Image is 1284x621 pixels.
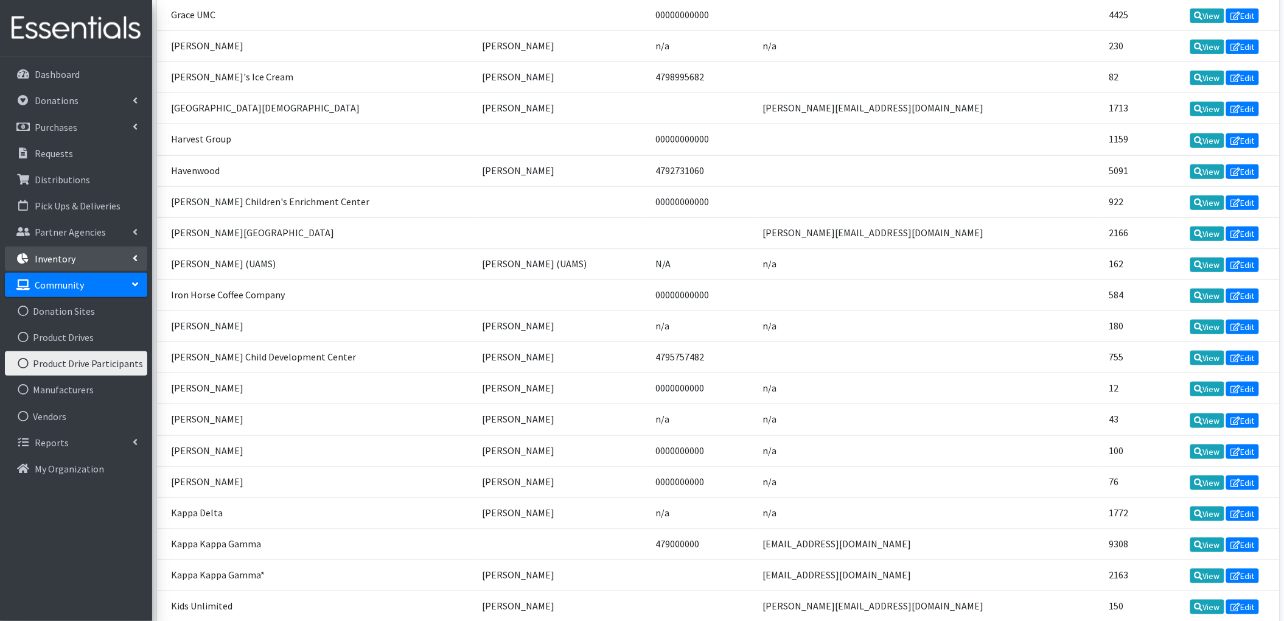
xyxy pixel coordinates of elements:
[157,186,475,217] td: [PERSON_NAME] Children's Enrichment Center
[5,247,147,271] a: Inventory
[1226,475,1259,490] a: Edit
[35,463,104,475] p: My Organization
[475,62,648,93] td: [PERSON_NAME]
[5,8,147,49] img: HumanEssentials
[756,311,1102,342] td: n/a
[648,342,756,373] td: 4795757482
[5,141,147,166] a: Requests
[157,497,475,528] td: Kappa Delta
[35,174,90,186] p: Distributions
[1102,93,1178,124] td: 1713
[1102,217,1178,248] td: 2166
[648,528,756,560] td: 479000000
[5,88,147,113] a: Donations
[648,186,756,217] td: 00000000000
[157,466,475,497] td: [PERSON_NAME]
[5,430,147,455] a: Reports
[648,248,756,279] td: N/A
[1190,289,1225,303] a: View
[157,342,475,373] td: [PERSON_NAME] Child Development Center
[756,217,1102,248] td: [PERSON_NAME][EMAIL_ADDRESS][DOMAIN_NAME]
[1226,258,1259,272] a: Edit
[756,528,1102,560] td: [EMAIL_ADDRESS][DOMAIN_NAME]
[1190,133,1225,148] a: View
[1190,195,1225,210] a: View
[756,497,1102,528] td: n/a
[475,31,648,62] td: [PERSON_NAME]
[756,31,1102,62] td: n/a
[157,217,475,248] td: [PERSON_NAME][GEOGRAPHIC_DATA]
[756,248,1102,279] td: n/a
[1190,164,1225,179] a: View
[1190,475,1225,490] a: View
[35,200,120,212] p: Pick Ups & Deliveries
[5,325,147,349] a: Product Drives
[1190,382,1225,396] a: View
[1190,226,1225,241] a: View
[648,435,756,466] td: 0000000000
[1190,258,1225,272] a: View
[35,253,75,265] p: Inventory
[157,124,475,155] td: Harvest Group
[1226,507,1259,521] a: Edit
[648,311,756,342] td: n/a
[1190,600,1225,614] a: View
[1102,466,1178,497] td: 76
[475,435,648,466] td: [PERSON_NAME]
[5,62,147,86] a: Dashboard
[1102,560,1178,591] td: 2163
[756,560,1102,591] td: [EMAIL_ADDRESS][DOMAIN_NAME]
[1102,311,1178,342] td: 180
[5,167,147,192] a: Distributions
[756,373,1102,404] td: n/a
[648,373,756,404] td: 0000000000
[1226,164,1259,179] a: Edit
[475,497,648,528] td: [PERSON_NAME]
[1102,435,1178,466] td: 100
[5,299,147,323] a: Donation Sites
[648,404,756,435] td: n/a
[35,279,84,291] p: Community
[35,226,106,238] p: Partner Agencies
[648,124,756,155] td: 00000000000
[35,68,80,80] p: Dashboard
[756,435,1102,466] td: n/a
[1190,102,1225,116] a: View
[1190,320,1225,334] a: View
[475,373,648,404] td: [PERSON_NAME]
[475,155,648,186] td: [PERSON_NAME]
[1190,413,1225,428] a: View
[1102,124,1178,155] td: 1159
[1226,195,1259,210] a: Edit
[1190,71,1225,85] a: View
[1102,62,1178,93] td: 82
[1226,444,1259,459] a: Edit
[756,404,1102,435] td: n/a
[157,560,475,591] td: Kappa Kappa Gamma*
[157,62,475,93] td: [PERSON_NAME]'s Ice Cream
[1226,413,1259,428] a: Edit
[1102,155,1178,186] td: 5091
[1190,351,1225,365] a: View
[475,93,648,124] td: [PERSON_NAME]
[475,342,648,373] td: [PERSON_NAME]
[157,404,475,435] td: [PERSON_NAME]
[1102,528,1178,560] td: 9308
[157,31,475,62] td: [PERSON_NAME]
[157,279,475,310] td: Iron Horse Coffee Company
[1102,497,1178,528] td: 1772
[1190,9,1225,23] a: View
[1226,569,1259,583] a: Edit
[1226,71,1259,85] a: Edit
[648,466,756,497] td: 0000000000
[648,31,756,62] td: n/a
[1226,40,1259,54] a: Edit
[475,560,648,591] td: [PERSON_NAME]
[1226,600,1259,614] a: Edit
[475,248,648,279] td: [PERSON_NAME] (UAMS)
[648,155,756,186] td: 4792731060
[1226,226,1259,241] a: Edit
[648,279,756,310] td: 00000000000
[1190,444,1225,459] a: View
[5,351,147,376] a: Product Drive Participants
